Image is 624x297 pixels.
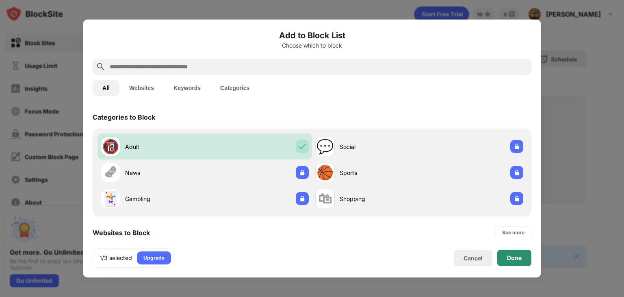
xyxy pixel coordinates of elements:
[318,190,332,207] div: 🛍
[125,194,205,203] div: Gambling
[93,229,150,237] div: Websites to Block
[102,190,119,207] div: 🃏
[93,113,155,121] div: Categories to Block
[100,254,132,262] div: 1/3 selected
[93,29,531,41] h6: Add to Block List
[125,168,205,177] div: News
[93,80,119,96] button: All
[104,164,117,181] div: 🗞
[93,42,531,49] div: Choose which to block
[316,164,334,181] div: 🏀
[502,229,524,237] div: See more
[464,255,483,262] div: Cancel
[119,80,164,96] button: Websites
[507,255,522,261] div: Done
[102,138,119,155] div: 🔞
[210,80,259,96] button: Categories
[164,80,210,96] button: Keywords
[340,168,419,177] div: Sports
[340,194,419,203] div: Shopping
[143,254,165,262] div: Upgrade
[316,138,334,155] div: 💬
[125,142,205,151] div: Adult
[340,142,419,151] div: Social
[96,62,106,72] img: search.svg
